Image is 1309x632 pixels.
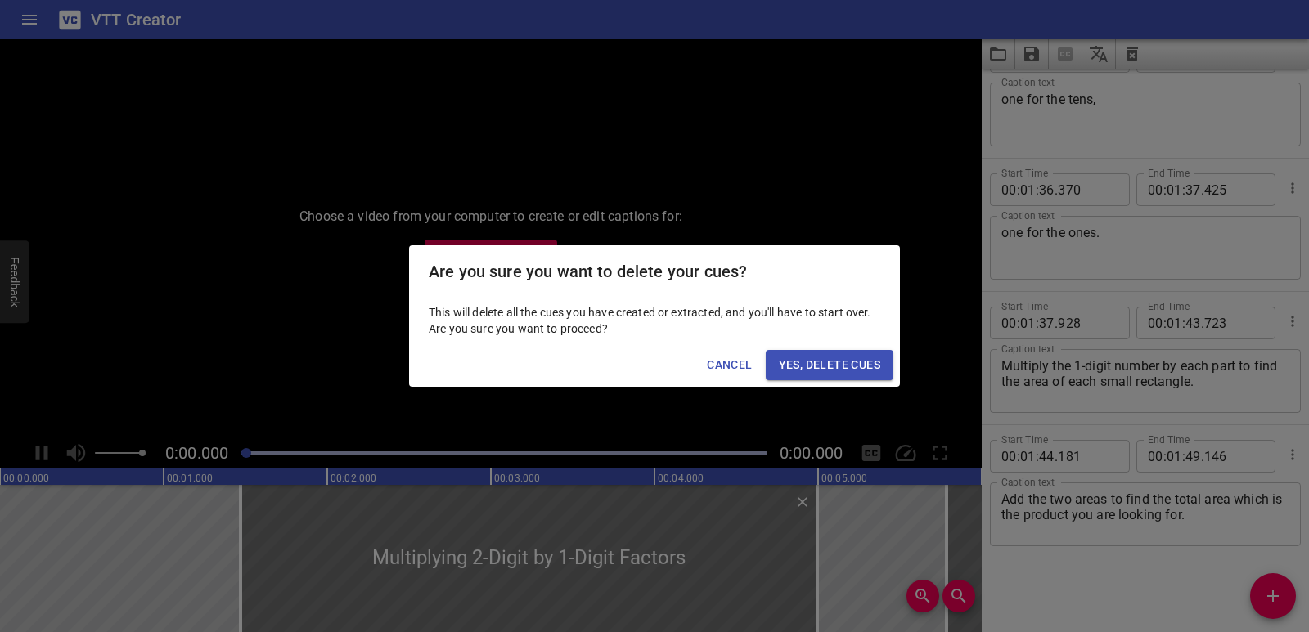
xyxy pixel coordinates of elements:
span: Cancel [707,355,752,375]
button: Cancel [700,350,758,380]
span: Yes, Delete Cues [779,355,880,375]
h2: Are you sure you want to delete your cues? [429,258,880,285]
div: This will delete all the cues you have created or extracted, and you'll have to start over. Are y... [409,298,900,343]
button: Yes, Delete Cues [766,350,893,380]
